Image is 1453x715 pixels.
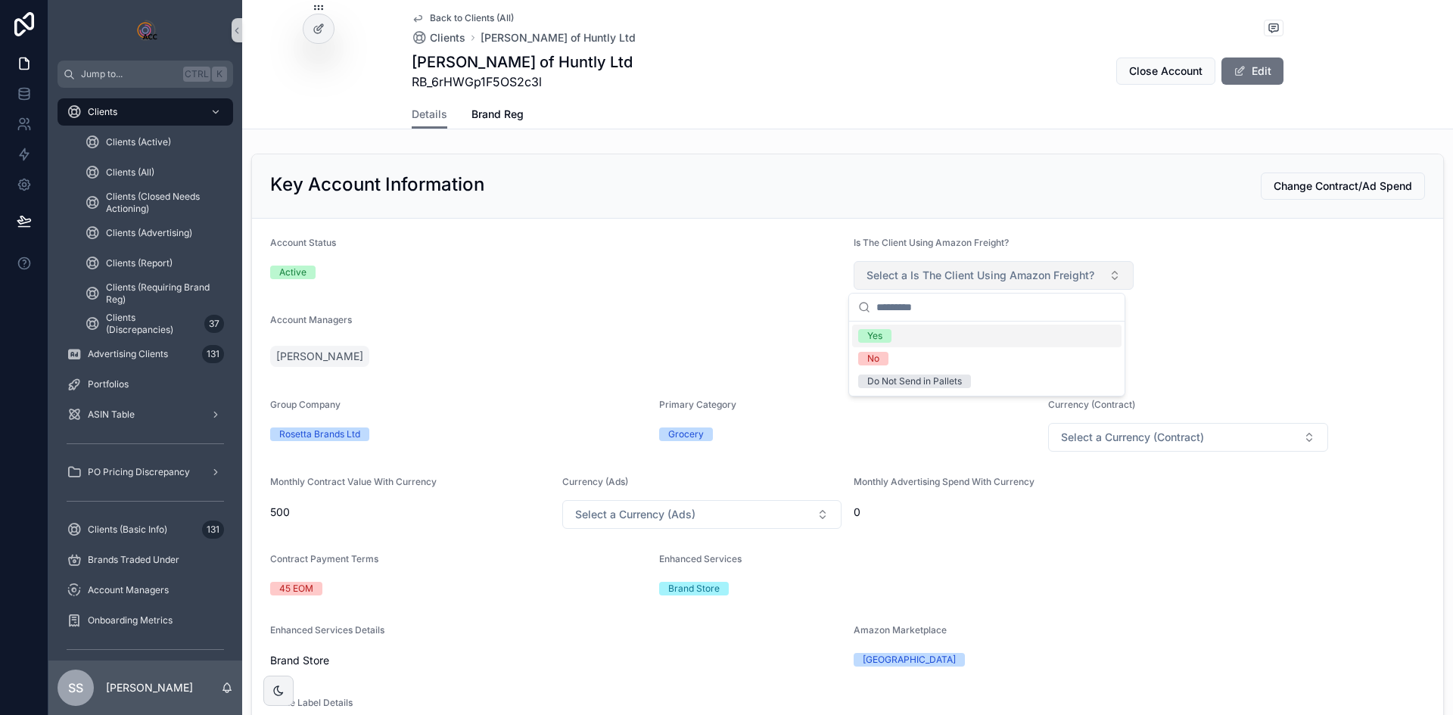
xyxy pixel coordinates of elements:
div: No [867,352,879,365]
div: 45 EOM [279,582,313,595]
span: Clients (All) [106,166,154,179]
button: Edit [1221,58,1283,85]
button: Select Button [562,500,842,529]
a: Back to Clients (All) [412,12,514,24]
span: Ctrl [183,67,210,82]
div: Active [279,266,306,279]
span: Currency (Ads) [562,476,628,487]
button: Select Button [1048,423,1328,452]
span: Select a Currency (Ads) [575,507,695,522]
button: Change Contract/Ad Spend [1261,173,1425,200]
button: Close Account [1116,58,1215,85]
span: Clients (Requiring Brand Reg) [106,281,218,306]
span: Clients (Basic Info) [88,524,167,536]
span: Brands Traded Under [88,554,179,566]
span: Clients (Active) [106,136,171,148]
span: Onboarding Metrics [88,614,173,626]
a: Brand Reg [471,101,524,131]
div: 131 [202,345,224,363]
span: Group Company [270,399,341,410]
a: Clients (Report) [76,250,233,277]
span: 500 [270,505,550,520]
span: K [213,68,226,80]
a: Clients [58,98,233,126]
a: Clients (Active) [76,129,233,156]
a: Portfolios [58,371,233,398]
a: Clients (All) [76,159,233,186]
span: Back to Clients (All) [430,12,514,24]
a: [PERSON_NAME] of Huntly Ltd [481,30,636,45]
span: Brand Reg [471,107,524,122]
a: PO Pricing Discrepancy [58,459,233,486]
h2: Key Account Information [270,173,484,197]
span: Clients (Advertising) [106,227,192,239]
a: Clients [412,30,465,45]
a: Brands Traded Under [58,546,233,574]
div: Suggestions [849,322,1125,396]
span: Currency (Contract) [1048,399,1135,410]
span: Portfolios [88,378,129,390]
div: scrollable content [48,88,242,661]
div: Do Not Send in Pallets [867,375,962,388]
span: Enhanced Services Details [270,624,384,636]
span: Account Managers [88,584,169,596]
span: Clients (Report) [106,257,173,269]
a: Clients (Basic Info)131 [58,516,233,543]
a: Advertising Clients131 [58,340,233,368]
div: 131 [202,521,224,539]
span: Clients [430,30,465,45]
span: Select a Is The Client Using Amazon Freight? [867,268,1094,283]
a: Clients (Closed Needs Actioning) [76,189,233,216]
span: Change Contract/Ad Spend [1274,179,1412,194]
span: RB_6rHWGp1F5OS2c3l [412,73,633,91]
a: Onboarding Metrics [58,607,233,634]
img: App logo [133,18,157,42]
span: Advertising Clients [88,348,168,360]
span: Close Account [1129,64,1203,79]
span: Brand Store [270,653,842,668]
span: SS [68,679,83,697]
a: Clients (Advertising) [76,219,233,247]
span: Enhanced Services [659,553,742,564]
div: Rosetta Brands Ltd [279,427,360,441]
a: [PERSON_NAME] [270,346,369,367]
span: 0 [854,505,1134,520]
span: Details [412,107,447,122]
span: Amazon Marketplace [854,624,947,636]
button: Select Button [854,261,1134,290]
a: ASIN Table [58,401,233,428]
span: Account Managers [270,314,352,325]
h1: [PERSON_NAME] of Huntly Ltd [412,51,633,73]
span: [PERSON_NAME] [276,349,363,364]
p: [PERSON_NAME] [106,680,193,695]
span: Is The Client Using Amazon Freight? [854,237,1009,248]
span: Clients (Closed Needs Actioning) [106,191,218,215]
span: ASIN Table [88,409,135,421]
div: [GEOGRAPHIC_DATA] [863,653,956,667]
button: Jump to...CtrlK [58,61,233,88]
span: Monthly Advertising Spend With Currency [854,476,1035,487]
span: Clients (Discrepancies) [106,312,198,336]
span: Monthly Contract Value With Currency [270,476,437,487]
a: Account Managers [58,577,233,604]
span: Jump to... [81,68,177,80]
a: Clients (Discrepancies)37 [76,310,233,337]
div: Brand Store [668,582,720,595]
span: White Label Details [270,697,353,708]
a: Clients (Requiring Brand Reg) [76,280,233,307]
a: Details [412,101,447,129]
span: Account Status [270,237,336,248]
div: Yes [867,329,882,343]
div: Grocery [668,427,704,441]
span: Clients [88,106,117,118]
div: 37 [204,315,224,333]
span: PO Pricing Discrepancy [88,466,190,478]
span: Select a Currency (Contract) [1061,430,1204,445]
span: Contract Payment Terms [270,553,378,564]
span: Primary Category [659,399,736,410]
